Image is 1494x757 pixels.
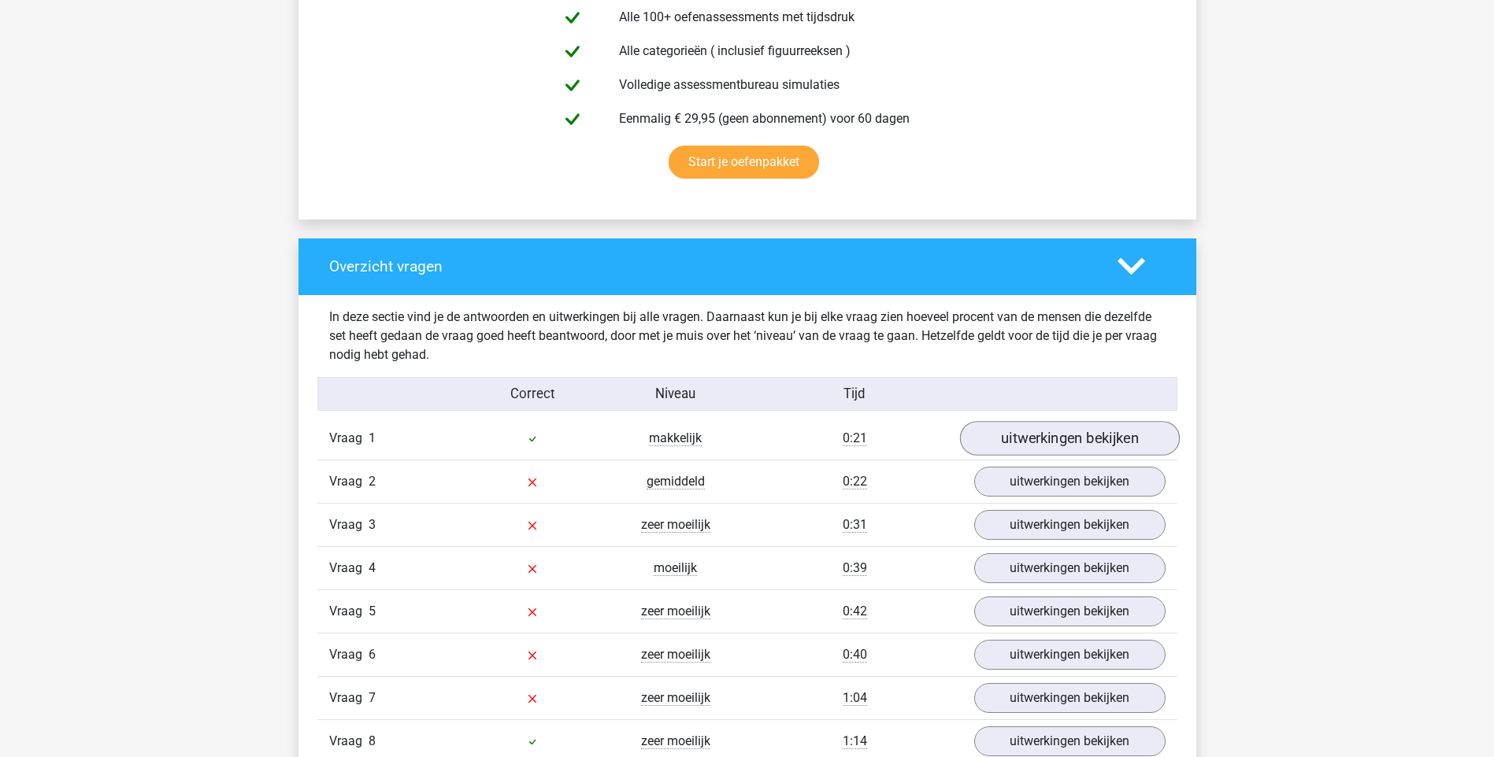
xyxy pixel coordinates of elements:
a: uitwerkingen bekijken [974,467,1166,497]
a: uitwerkingen bekijken [974,726,1166,756]
span: makkelijk [649,430,702,446]
span: moeilijk [654,560,697,576]
span: 0:40 [843,647,867,663]
span: 6 [369,647,376,662]
span: Vraag [329,429,369,448]
span: Vraag [329,472,369,491]
a: uitwerkingen bekijken [974,683,1166,713]
span: zeer moeilijk [641,604,710,619]
div: Niveau [604,384,747,404]
span: 3 [369,517,376,532]
span: 5 [369,604,376,619]
span: Vraag [329,559,369,578]
span: Vraag [329,602,369,621]
a: uitwerkingen bekijken [959,421,1179,456]
span: zeer moeilijk [641,690,710,706]
span: 1 [369,430,376,445]
span: 2 [369,474,376,489]
span: gemiddeld [647,474,705,489]
span: zeer moeilijk [641,733,710,749]
span: 7 [369,690,376,705]
a: Start je oefenpakket [669,146,819,179]
span: 1:14 [843,733,867,749]
div: Correct [461,384,604,404]
span: Vraag [329,689,369,707]
span: Vraag [329,515,369,534]
span: 0:22 [843,474,867,489]
span: zeer moeilijk [641,647,710,663]
div: Tijd [747,384,962,404]
span: 1:04 [843,690,867,706]
span: 0:42 [843,604,867,619]
span: 0:39 [843,560,867,576]
span: 0:31 [843,517,867,533]
span: 0:21 [843,430,867,446]
a: uitwerkingen bekijken [974,510,1166,540]
span: 8 [369,733,376,748]
div: In deze sectie vind je de antwoorden en uitwerkingen bij alle vragen. Daarnaast kun je bij elke v... [317,308,1177,364]
a: uitwerkingen bekijken [974,640,1166,670]
a: uitwerkingen bekijken [974,553,1166,583]
span: 4 [369,560,376,575]
span: zeer moeilijk [641,517,710,533]
span: Vraag [329,645,369,664]
a: uitwerkingen bekijken [974,596,1166,626]
span: Vraag [329,732,369,751]
h4: Overzicht vragen [329,257,1094,275]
